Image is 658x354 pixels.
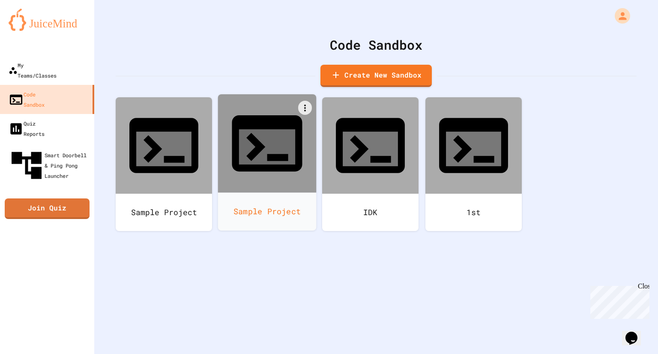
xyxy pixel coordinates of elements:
div: Code Sandbox [9,89,45,110]
div: Code Sandbox [116,35,637,54]
a: Join Quiz [5,198,90,219]
div: Sample Project [218,192,317,231]
div: Smart Doorbell & Ping Pong Launcher [9,147,91,183]
a: IDK [322,97,419,231]
a: Sample Project [116,97,212,231]
div: Chat with us now!Close [3,3,59,54]
iframe: chat widget [587,282,649,319]
img: logo-orange.svg [9,9,86,31]
div: Quiz Reports [9,118,45,139]
div: Sample Project [116,194,212,231]
a: Sample Project [218,94,317,231]
a: Create New Sandbox [320,65,432,87]
iframe: chat widget [622,320,649,345]
div: My Teams/Classes [9,60,57,81]
a: 1st [425,97,522,231]
div: My Account [606,6,632,26]
div: 1st [425,194,522,231]
div: IDK [322,194,419,231]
